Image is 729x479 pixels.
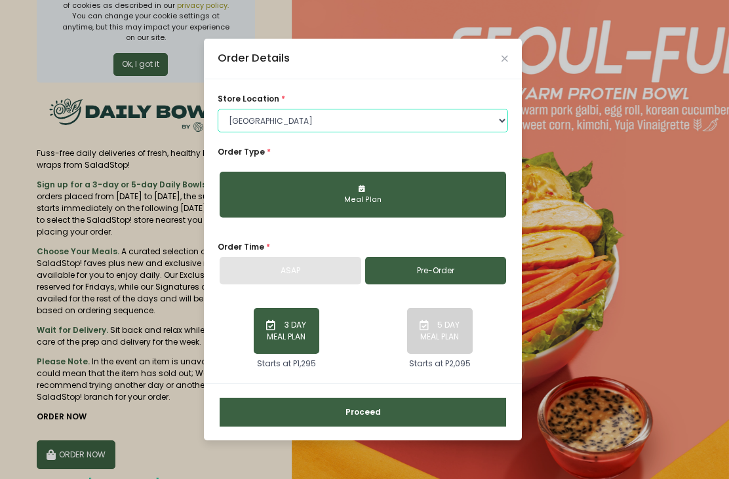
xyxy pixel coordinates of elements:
span: store location [218,93,279,104]
button: 5 DAY MEAL PLAN [407,308,473,354]
span: Order Time [218,241,264,252]
div: Starts at P2,095 [409,358,471,370]
div: Meal Plan [228,195,498,205]
button: Meal Plan [220,172,506,218]
a: Pre-Order [365,257,507,284]
div: Order Details [218,50,290,67]
button: Close [502,56,508,62]
div: Starts at P1,295 [257,358,316,370]
button: 3 DAY MEAL PLAN [254,308,319,354]
span: Order Type [218,146,265,157]
button: Proceed [220,398,506,427]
